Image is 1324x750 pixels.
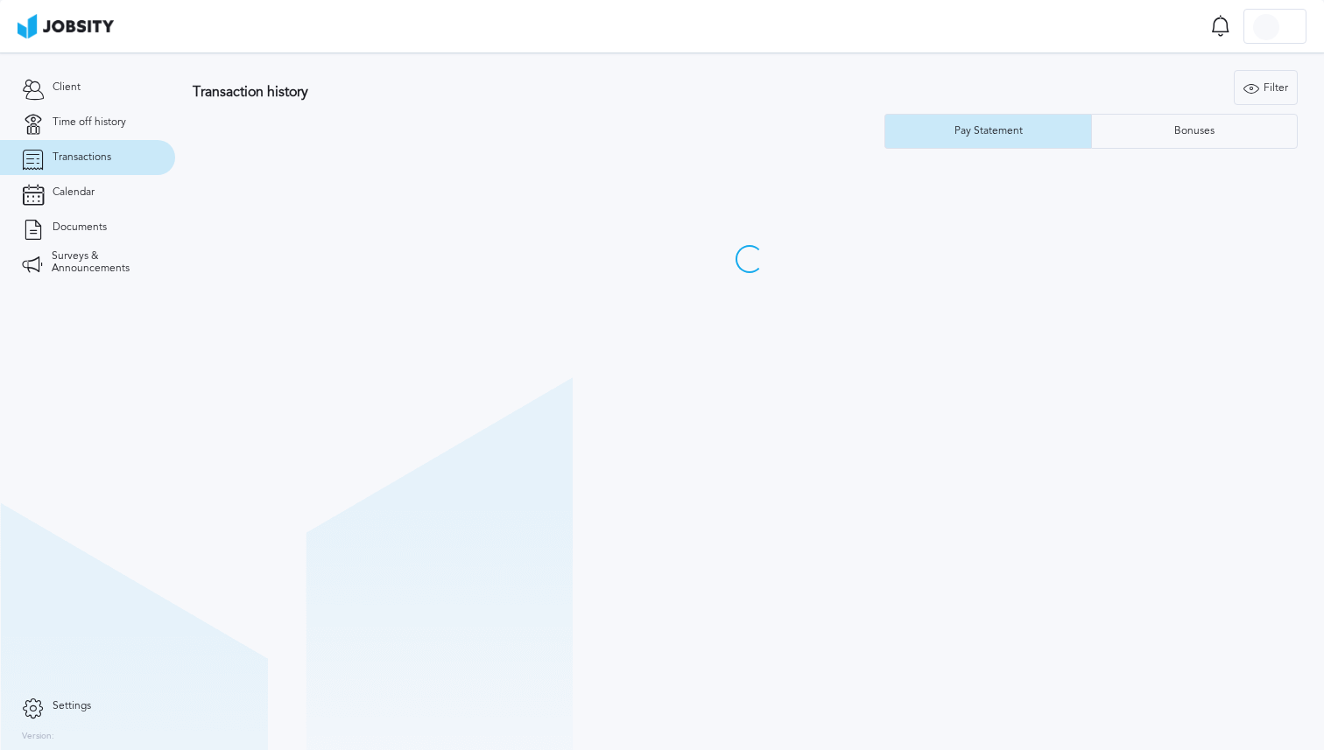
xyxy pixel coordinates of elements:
[193,84,797,100] h3: Transaction history
[1166,125,1223,137] div: Bonuses
[53,81,81,94] span: Client
[53,116,126,129] span: Time off history
[18,14,114,39] img: ab4bad089aa723f57921c736e9817d99.png
[52,250,153,275] span: Surveys & Announcements
[22,732,54,742] label: Version:
[946,125,1032,137] div: Pay Statement
[1235,71,1297,106] div: Filter
[1091,114,1298,149] button: Bonuses
[53,700,91,712] span: Settings
[53,151,111,164] span: Transactions
[53,186,95,199] span: Calendar
[53,221,107,234] span: Documents
[884,114,1091,149] button: Pay Statement
[1234,70,1298,105] button: Filter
